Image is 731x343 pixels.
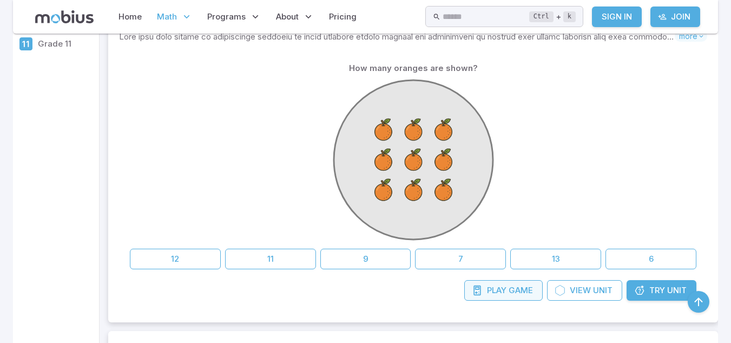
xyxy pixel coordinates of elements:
[276,11,299,23] span: About
[547,280,622,301] a: ViewUnit
[225,249,316,269] button: 11
[320,249,411,269] button: 9
[130,249,221,269] button: 12
[605,249,696,269] button: 6
[627,280,696,301] a: TryUnit
[207,11,246,23] span: Programs
[592,7,642,27] a: Sign In
[509,284,533,296] span: Game
[115,4,145,29] a: Home
[18,36,34,51] div: Grade 11
[415,249,506,269] button: 7
[667,284,687,296] span: Unit
[510,249,601,269] button: 13
[593,284,613,296] span: Unit
[157,11,177,23] span: Math
[487,284,506,296] span: Play
[349,62,478,74] p: How many oranges are shown?
[326,4,360,29] a: Pricing
[13,33,99,55] a: Grade 11
[529,10,576,23] div: +
[563,11,576,22] kbd: k
[464,280,543,301] a: PlayGame
[38,38,95,50] p: Grade 11
[529,11,554,22] kbd: Ctrl
[119,31,675,43] p: Lore ipsu dolo sitame co adipiscinge seddoeiu te incid utlabore etdolo magnaal eni adminimveni qu...
[570,284,591,296] span: View
[649,284,665,296] span: Try
[650,7,700,27] a: Join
